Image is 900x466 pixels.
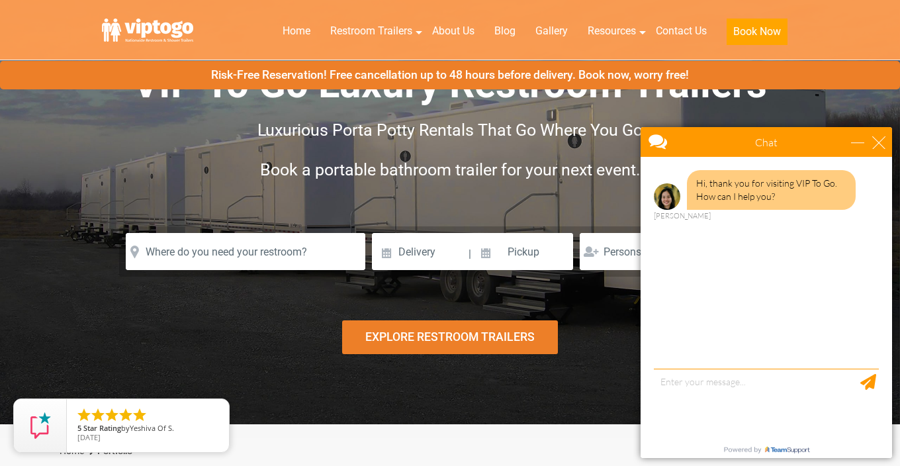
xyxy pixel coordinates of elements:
span: 5 [77,423,81,433]
div: Explore Restroom Trailers [342,320,558,354]
span: by [77,424,218,434]
button: Book Now [727,19,787,45]
span: [DATE] [77,432,101,442]
span: Yeshiva Of S. [130,423,174,433]
a: Book Now [717,17,797,53]
input: Delivery [372,233,467,270]
span: Luxurious Porta Potty Rentals That Go Where You Go [257,120,643,140]
a: Gallery [525,17,578,46]
input: Where do you need your restroom? [126,233,365,270]
li:  [104,407,120,423]
li:  [132,407,148,423]
input: Persons [580,233,677,270]
a: Blog [484,17,525,46]
li:  [76,407,92,423]
a: Resources [578,17,646,46]
input: Pickup [472,233,573,270]
li:  [118,407,134,423]
span: Star Rating [83,423,121,433]
a: Contact Us [646,17,717,46]
a: About Us [422,17,484,46]
img: Review Rating [27,412,54,439]
span: | [469,233,471,275]
a: Home [273,17,320,46]
iframe: Live Chat Box [633,119,900,466]
a: Restroom Trailers [320,17,422,46]
span: Book a portable bathroom trailer for your next event. [260,160,641,179]
li:  [90,407,106,423]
